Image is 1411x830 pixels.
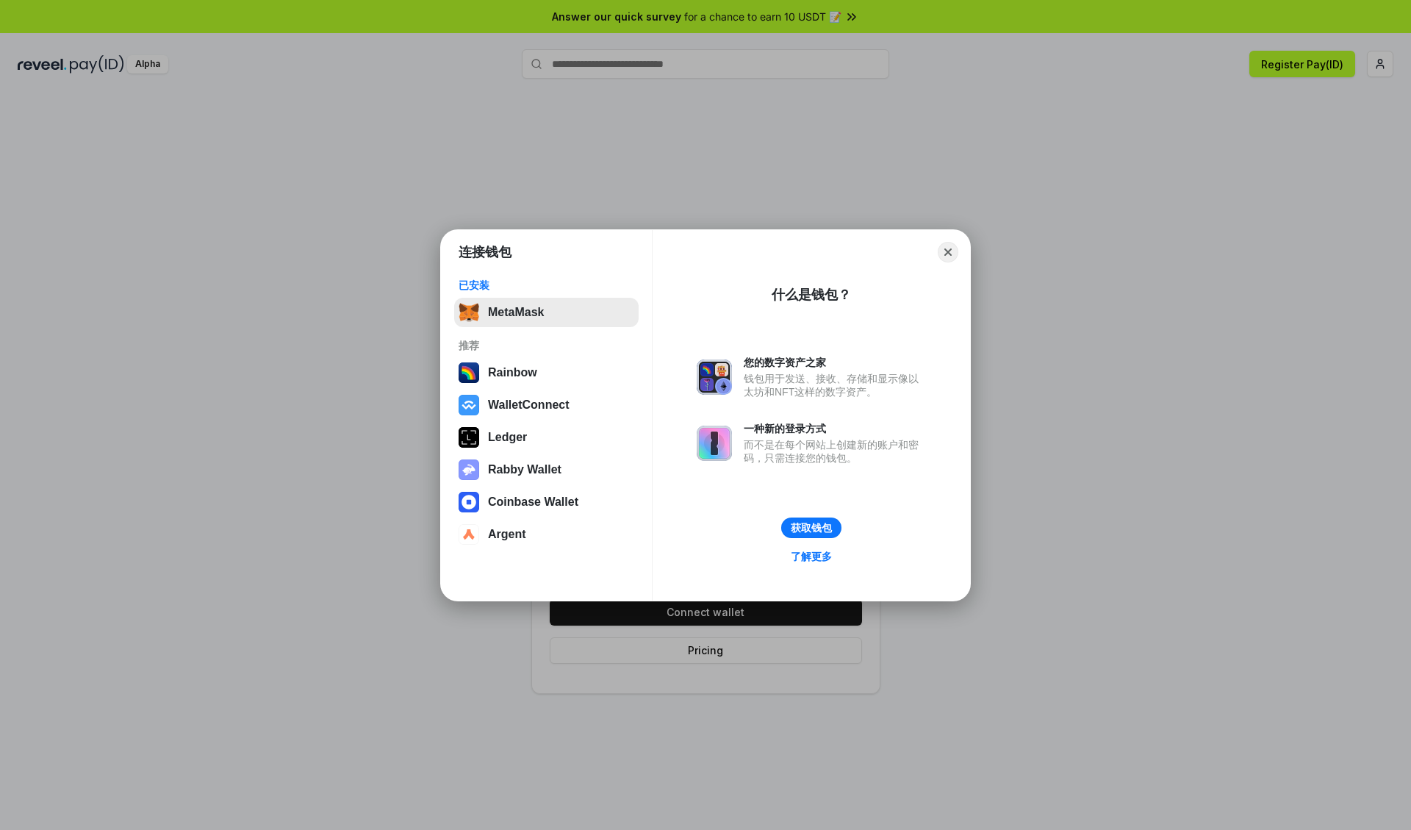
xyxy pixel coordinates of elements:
[744,438,926,465] div: 而不是在每个网站上创建新的账户和密码，只需连接您的钱包。
[459,302,479,323] img: svg+xml,%3Csvg%20fill%3D%22none%22%20height%3D%2233%22%20viewBox%3D%220%200%2035%2033%22%20width%...
[459,362,479,383] img: svg+xml,%3Csvg%20width%3D%22120%22%20height%3D%22120%22%20viewBox%3D%220%200%20120%20120%22%20fil...
[791,550,832,563] div: 了解更多
[488,398,570,412] div: WalletConnect
[791,521,832,534] div: 获取钱包
[454,358,639,387] button: Rainbow
[772,286,851,304] div: 什么是钱包？
[744,356,926,369] div: 您的数字资产之家
[459,395,479,415] img: svg+xml,%3Csvg%20width%3D%2228%22%20height%3D%2228%22%20viewBox%3D%220%200%2028%2028%22%20fill%3D...
[459,492,479,512] img: svg+xml,%3Csvg%20width%3D%2228%22%20height%3D%2228%22%20viewBox%3D%220%200%2028%2028%22%20fill%3D...
[459,459,479,480] img: svg+xml,%3Csvg%20xmlns%3D%22http%3A%2F%2Fwww.w3.org%2F2000%2Fsvg%22%20fill%3D%22none%22%20viewBox...
[454,423,639,452] button: Ledger
[744,422,926,435] div: 一种新的登录方式
[454,520,639,549] button: Argent
[488,463,561,476] div: Rabby Wallet
[782,547,841,566] a: 了解更多
[454,298,639,327] button: MetaMask
[459,524,479,545] img: svg+xml,%3Csvg%20width%3D%2228%22%20height%3D%2228%22%20viewBox%3D%220%200%2028%2028%22%20fill%3D...
[459,243,511,261] h1: 连接钱包
[697,359,732,395] img: svg+xml,%3Csvg%20xmlns%3D%22http%3A%2F%2Fwww.w3.org%2F2000%2Fsvg%22%20fill%3D%22none%22%20viewBox...
[488,496,578,509] div: Coinbase Wallet
[454,390,639,420] button: WalletConnect
[488,431,527,444] div: Ledger
[488,528,526,541] div: Argent
[938,242,958,262] button: Close
[781,518,841,538] button: 获取钱包
[459,427,479,448] img: svg+xml,%3Csvg%20xmlns%3D%22http%3A%2F%2Fwww.w3.org%2F2000%2Fsvg%22%20width%3D%2228%22%20height%3...
[488,306,544,319] div: MetaMask
[454,455,639,484] button: Rabby Wallet
[697,426,732,461] img: svg+xml,%3Csvg%20xmlns%3D%22http%3A%2F%2Fwww.w3.org%2F2000%2Fsvg%22%20fill%3D%22none%22%20viewBox...
[488,366,537,379] div: Rainbow
[454,487,639,517] button: Coinbase Wallet
[459,279,634,292] div: 已安装
[744,372,926,398] div: 钱包用于发送、接收、存储和显示像以太坊和NFT这样的数字资产。
[459,339,634,352] div: 推荐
